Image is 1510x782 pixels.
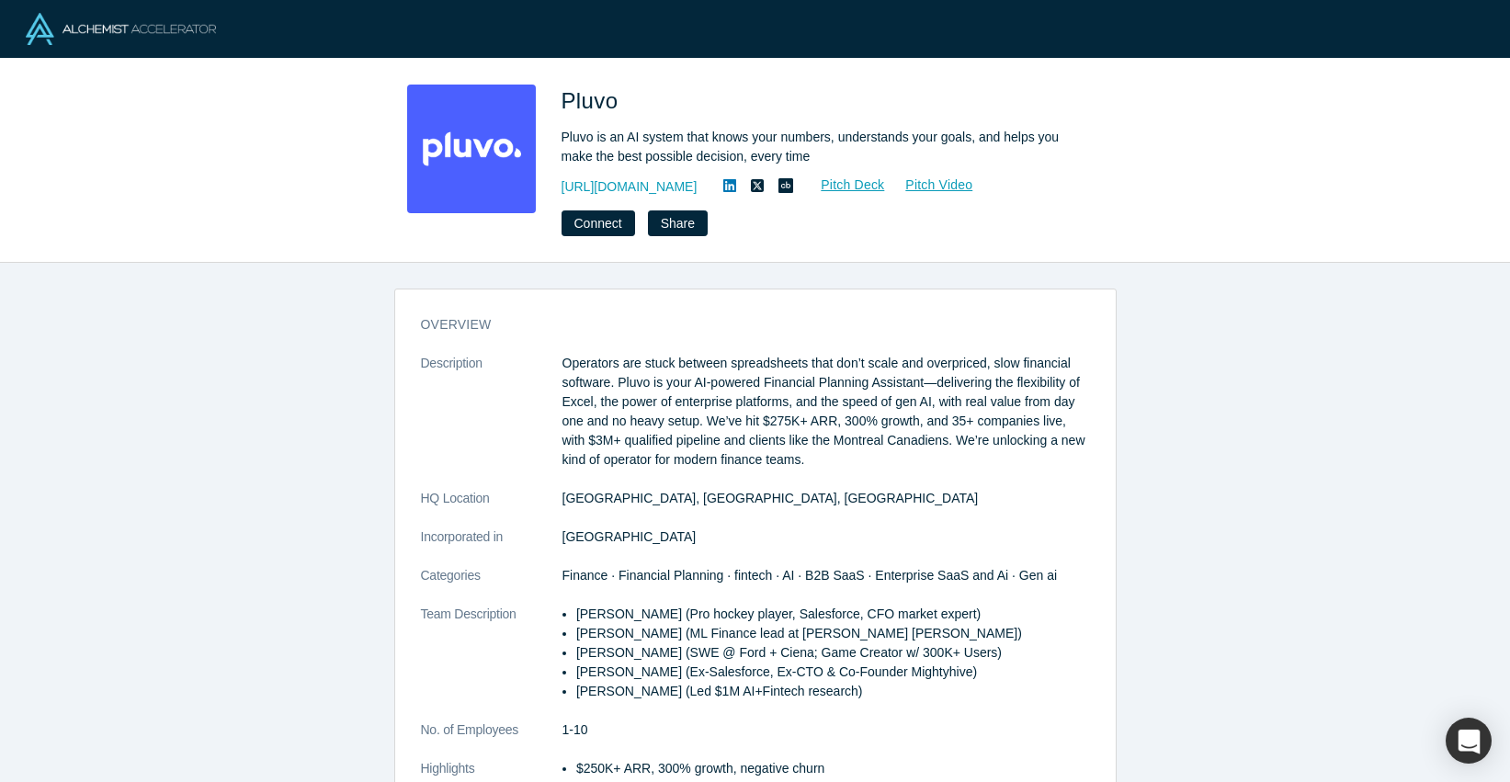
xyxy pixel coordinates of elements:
[576,605,1090,624] li: [PERSON_NAME] (Pro hockey player, Salesforce, CFO market expert)
[648,210,708,236] button: Share
[421,489,562,527] dt: HQ Location
[421,720,562,759] dt: No. of Employees
[421,605,562,720] dt: Team Description
[562,177,698,197] a: [URL][DOMAIN_NAME]
[562,128,1076,166] div: Pluvo is an AI system that knows your numbers, understands your goals, and helps you make the bes...
[576,643,1090,663] li: [PERSON_NAME] (SWE @ Ford + Ciena; Game Creator w/ 300K+ Users)
[562,720,1090,740] dd: 1-10
[421,354,562,489] dt: Description
[26,13,216,45] img: Alchemist Logo
[562,489,1090,508] dd: [GEOGRAPHIC_DATA], [GEOGRAPHIC_DATA], [GEOGRAPHIC_DATA]
[576,624,1090,643] li: [PERSON_NAME] (ML Finance lead at [PERSON_NAME] [PERSON_NAME])
[576,759,1090,778] li: $250K+ ARR, 300% growth, negative churn
[562,210,635,236] button: Connect
[562,568,1058,583] span: Finance · Financial Planning · fintech · AI · B2B SaaS · Enterprise SaaS and Ai · Gen ai
[407,85,536,213] img: Pluvo's Logo
[576,663,1090,682] li: [PERSON_NAME] (Ex-Salesforce, Ex-CTO & Co-Founder Mightyhive)
[421,566,562,605] dt: Categories
[576,682,1090,701] li: [PERSON_NAME] (Led $1M AI+Fintech research)
[421,315,1064,334] h3: overview
[562,354,1090,470] p: Operators are stuck between spreadsheets that don’t scale and overpriced, slow financial software...
[800,175,885,196] a: Pitch Deck
[885,175,973,196] a: Pitch Video
[421,527,562,566] dt: Incorporated in
[562,527,1090,547] dd: [GEOGRAPHIC_DATA]
[562,88,625,113] span: Pluvo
